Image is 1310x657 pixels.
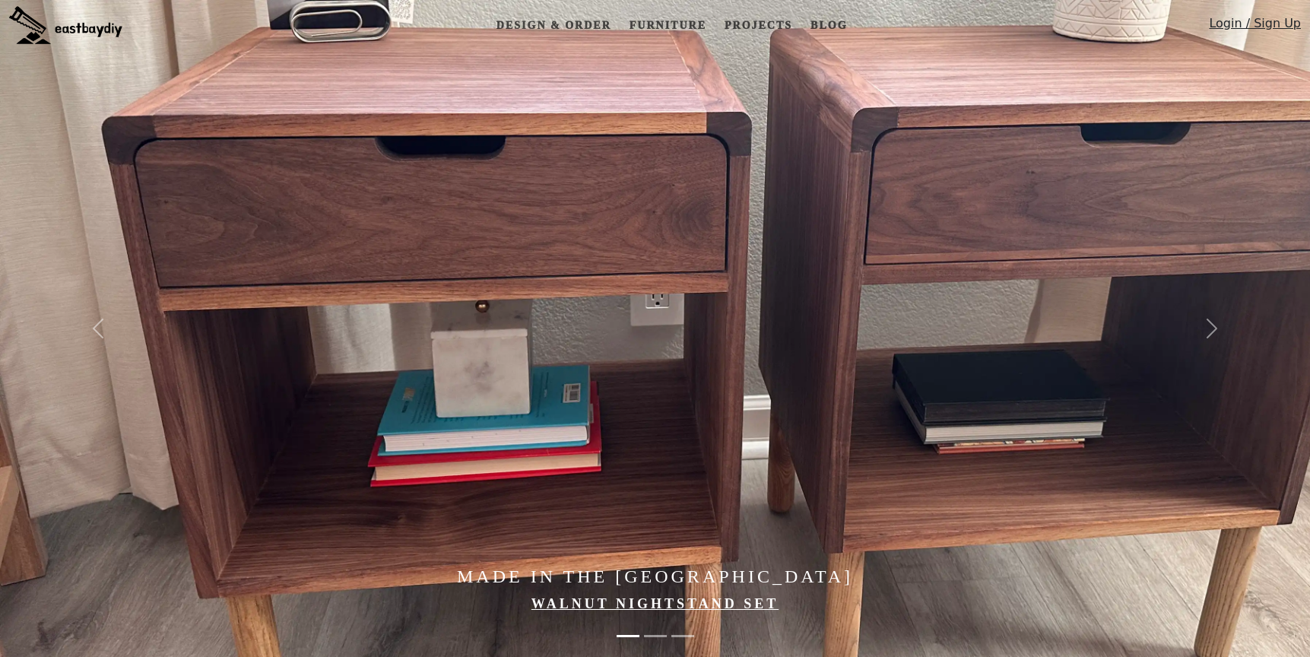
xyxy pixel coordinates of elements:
[490,11,617,40] a: Design & Order
[718,11,798,40] a: Projects
[617,627,639,645] button: Made in the Bay Area
[623,11,712,40] a: Furniture
[644,627,667,645] button: Elevate Your Home with Handcrafted Japanese-Style Furniture
[531,596,779,611] a: Walnut Nightstand Set
[804,11,853,40] a: Blog
[1209,14,1301,40] a: Login / Sign Up
[196,566,1113,588] h4: Made in the [GEOGRAPHIC_DATA]
[9,6,122,44] img: eastbaydiy
[671,627,694,645] button: Made in the Bay Area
